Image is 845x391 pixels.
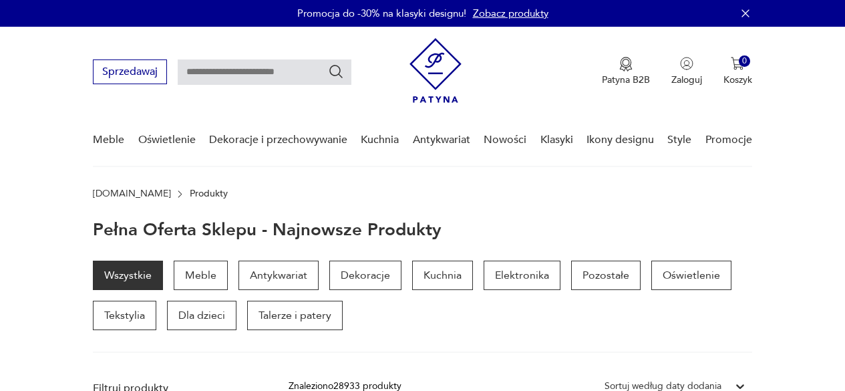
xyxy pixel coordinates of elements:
[473,7,548,20] a: Zobacz produkty
[238,261,319,290] a: Antykwariat
[174,261,228,290] a: Meble
[93,114,124,166] a: Meble
[93,261,163,290] a: Wszystkie
[93,301,156,330] a: Tekstylia
[586,114,654,166] a: Ikony designu
[671,74,702,86] p: Zaloguj
[409,38,462,103] img: Patyna - sklep z meblami i dekoracjami vintage
[731,57,744,70] img: Ikona koszyka
[723,74,752,86] p: Koszyk
[413,114,470,166] a: Antykwariat
[602,57,650,86] a: Ikona medaluPatyna B2B
[484,261,560,290] a: Elektronika
[667,114,691,166] a: Style
[602,74,650,86] p: Patyna B2B
[723,57,752,86] button: 0Koszyk
[209,114,347,166] a: Dekoracje i przechowywanie
[540,114,573,166] a: Klasyki
[651,261,731,290] a: Oświetlenie
[190,188,228,199] p: Produkty
[297,7,466,20] p: Promocja do -30% na klasyki designu!
[328,63,344,80] button: Szukaj
[739,55,750,67] div: 0
[619,57,633,72] img: Ikona medalu
[93,188,171,199] a: [DOMAIN_NAME]
[329,261,401,290] a: Dekoracje
[167,301,236,330] a: Dla dzieci
[93,68,167,78] a: Sprzedawaj
[138,114,196,166] a: Oświetlenie
[602,57,650,86] button: Patyna B2B
[705,114,752,166] a: Promocje
[361,114,399,166] a: Kuchnia
[412,261,473,290] a: Kuchnia
[680,57,693,70] img: Ikonka użytkownika
[247,301,343,330] a: Talerze i patery
[93,221,442,239] h1: Pełna oferta sklepu - najnowsze produkty
[484,114,526,166] a: Nowości
[93,59,167,84] button: Sprzedawaj
[671,57,702,86] button: Zaloguj
[571,261,641,290] a: Pozostałe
